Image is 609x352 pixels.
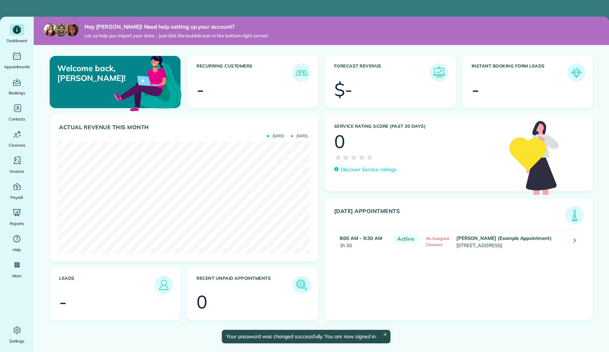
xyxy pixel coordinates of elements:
[569,65,584,80] img: icon_form_leads-04211a6a04a5b2264e4ee56bc0799ec3eb69b7e499cbb523a139df1d13a81ae0.png
[366,151,374,164] span: ★
[3,76,31,97] a: Bookings
[291,134,308,138] span: [DATE]
[4,63,30,70] span: Appointments
[11,194,24,201] span: Payroll
[567,208,582,222] img: icon_todays_appointments-901f7ab196bb0bea1936b74009e4eb5ffbc2d2711fa7634e0d609ed5ef32b18b.png
[3,155,31,175] a: Invoices
[196,276,292,294] h3: Recent unpaid appointments
[334,64,430,82] h3: Forecast Revenue
[9,115,25,123] span: Contacts
[10,220,24,227] span: Reports
[432,65,446,80] img: icon_forecast_revenue-8c13a41c7ed35a8dcfafea3cbb826a0462acb37728057bba2d056411b612bbbe.png
[340,235,382,241] strong: 8:00 AM - 9:30 AM
[334,151,342,164] span: ★
[222,330,391,343] div: Your password was changed successfully. You are now signed in.
[59,276,155,294] h3: Leads
[113,48,183,118] img: dashboard_welcome-42a62b7d889689a78055ac9021e634bf52bae3f8056760290aed330b23ab8690.png
[334,132,345,151] div: 0
[12,272,21,279] span: More
[84,33,268,39] span: Let us help you import your data - just click the bubble icon in the bottom right corner!
[3,207,31,227] a: Reports
[3,181,31,201] a: Payroll
[334,124,502,129] h3: Service Rating score (past 30 days)
[7,37,27,44] span: Dashboard
[66,23,79,36] img: michelle-19f622bdf1676172e81f8f8fba1fb50e276960ebfe0243fe18214015130c80e4.jpg
[13,246,21,253] span: Help
[10,168,24,175] span: Invoices
[3,324,31,345] a: Settings
[196,64,292,82] h3: Recurring Customers
[3,50,31,70] a: Appointments
[3,128,31,149] a: Cleaners
[341,166,396,173] p: Discover Service ratings
[9,337,25,345] span: Settings
[456,235,552,241] strong: [PERSON_NAME] (Example Appointment)
[472,81,479,99] div: -
[55,23,68,36] img: jorge-587dff0eeaa6aab1f244e6dc62b8924c3b6ad411094392a53c71c6c4a576187d.jpg
[57,64,138,83] p: Welcome back, [PERSON_NAME]!
[294,65,309,80] img: icon_recurring_customers-cf858462ba22bcd05b5a5880d41d6543d210077de5bb9ebc9590e49fd87d84ed.png
[342,151,350,164] span: ★
[350,151,358,164] span: ★
[294,278,309,292] img: icon_unpaid_appointments-47b8ce3997adf2238b356f14209ab4cced10bd1f174958f3ca8f1d0dd7fffeee.png
[426,236,449,247] span: No Assigned Cleaners
[267,134,284,138] span: [DATE]
[3,233,31,253] a: Help
[455,230,568,253] td: [STREET_ADDRESS]
[9,89,25,97] span: Bookings
[3,24,31,44] a: Dashboard
[59,124,311,131] h3: Actual Revenue this month
[394,234,418,243] span: Active
[334,208,566,224] h3: [DATE] Appointments
[358,151,366,164] span: ★
[9,142,25,149] span: Cleaners
[472,64,567,82] h3: Instant Booking Form Leads
[157,278,171,292] img: icon_leads-1bed01f49abd5b7fead27621c3d59655bb73ed531f8eeb49469d10e621d6b896.png
[334,166,396,173] a: Discover Service ratings
[334,81,353,99] div: $-
[59,293,67,311] div: -
[84,23,268,30] strong: Hey [PERSON_NAME]! Need help setting up your account?
[196,293,207,311] div: 0
[44,23,57,36] img: maria-72a9807cf96188c08ef61303f053569d2e2a8a1cde33d635c8a3ac13582a053d.jpg
[334,230,390,253] td: 1h 30
[196,81,204,99] div: -
[3,102,31,123] a: Contacts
